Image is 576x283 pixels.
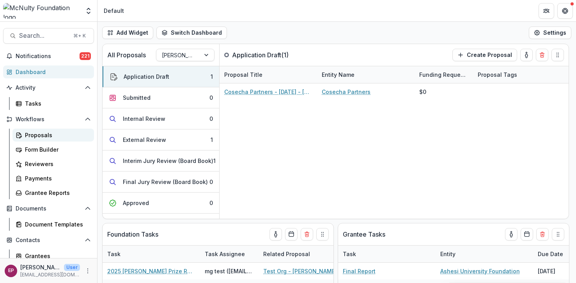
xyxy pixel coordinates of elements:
div: Proposal Title [220,66,317,83]
span: Contacts [16,237,82,244]
a: Test Org - [PERSON_NAME] - [DATE] - [DATE] [PERSON_NAME] Prize Application [263,267,351,275]
button: Create Proposal [452,49,517,61]
a: Dashboard [3,65,94,78]
a: Cosecha Partners - [DATE] - [DATE] [PERSON_NAME] Prize Application [224,88,312,96]
button: Calendar [285,228,298,241]
button: Drag [552,228,564,241]
button: Delete card [536,49,548,61]
button: Drag [551,49,564,61]
div: Task [338,246,436,262]
div: Approved [123,199,149,207]
button: Open Workflows [3,113,94,126]
p: [EMAIL_ADDRESS][DOMAIN_NAME] [20,271,80,278]
a: Grantee Reports [12,186,94,199]
div: mg test ([EMAIL_ADDRESS][DOMAIN_NAME]) [205,267,254,275]
button: Interim Jury Review (Board Book)1 [103,150,219,172]
div: Proposals [25,131,88,139]
span: Search... [19,32,69,39]
div: Entity Name [317,66,415,83]
button: Calendar [521,228,533,241]
div: Task [103,246,200,262]
div: Dashboard [16,68,88,76]
div: Entity [436,246,533,262]
button: Application Draft1 [103,66,219,87]
div: Esther Park [8,268,14,273]
p: Grantee Tasks [343,230,385,239]
div: Related Proposal [259,246,356,262]
button: Search... [3,28,94,44]
div: Internal Review [123,115,165,123]
a: 2025 [PERSON_NAME] Prize Review [107,267,195,275]
div: Task Assignee [200,246,259,262]
p: Foundation Tasks [107,230,158,239]
button: Drag [316,228,329,241]
div: Reviewers [25,160,88,168]
div: Entity [436,250,460,258]
span: 221 [80,52,91,60]
div: Default [104,7,124,15]
a: Grantees [12,249,94,262]
button: Notifications221 [3,50,94,62]
div: 0 [209,199,213,207]
div: ⌘ + K [72,32,87,40]
a: Proposals [12,129,94,141]
p: User [64,264,80,271]
div: Payments [25,174,88,182]
div: Final Jury Review (Board Book) [123,178,208,186]
button: Get Help [557,3,573,19]
div: Funding Requested [415,71,473,79]
div: Proposal Tags [473,66,571,83]
button: Submitted0 [103,87,219,108]
a: Payments [12,172,94,185]
div: Tasks [25,99,88,108]
div: Proposal Tags [473,71,522,79]
span: Activity [16,85,82,91]
a: Final Report [343,267,376,275]
button: toggle-assigned-to-me [505,228,518,241]
button: Switch Dashboard [156,27,227,39]
div: Funding Requested [415,66,473,83]
div: Task [103,250,125,258]
button: Open entity switcher [83,3,94,19]
div: 0 [209,115,213,123]
span: Notifications [16,53,80,60]
img: McNulty Foundation logo [3,3,80,19]
div: Interim Jury Review (Board Book) [123,157,213,165]
div: Related Proposal [259,250,315,258]
div: Application Draft [124,73,169,81]
div: Proposal Title [220,71,267,79]
button: Delete card [536,228,549,241]
button: Approved0 [103,193,219,214]
button: Delete card [301,228,313,241]
button: Internal Review0 [103,108,219,129]
div: 1 [213,157,216,165]
button: Final Jury Review (Board Book)0 [103,172,219,193]
nav: breadcrumb [101,5,127,16]
a: Document Templates [12,218,94,231]
div: External Review [123,136,166,144]
a: Form Builder [12,143,94,156]
div: 0 [209,178,213,186]
p: [PERSON_NAME] [20,263,61,271]
span: Documents [16,205,82,212]
div: Grantee Reports [25,189,88,197]
div: 0 [209,94,213,102]
a: Tasks [12,97,94,110]
div: Task Assignee [200,250,250,258]
div: Document Templates [25,220,88,228]
p: Application Draft ( 1 ) [232,50,291,60]
a: Ashesi University Foundation [440,267,520,275]
button: Open Contacts [3,234,94,246]
button: Partners [539,3,554,19]
button: Settings [529,27,571,39]
button: toggle-assigned-to-me [520,49,533,61]
div: Grantees [25,252,88,260]
button: Open Activity [3,81,94,94]
div: Due Date [533,250,568,258]
button: Open Documents [3,202,94,215]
